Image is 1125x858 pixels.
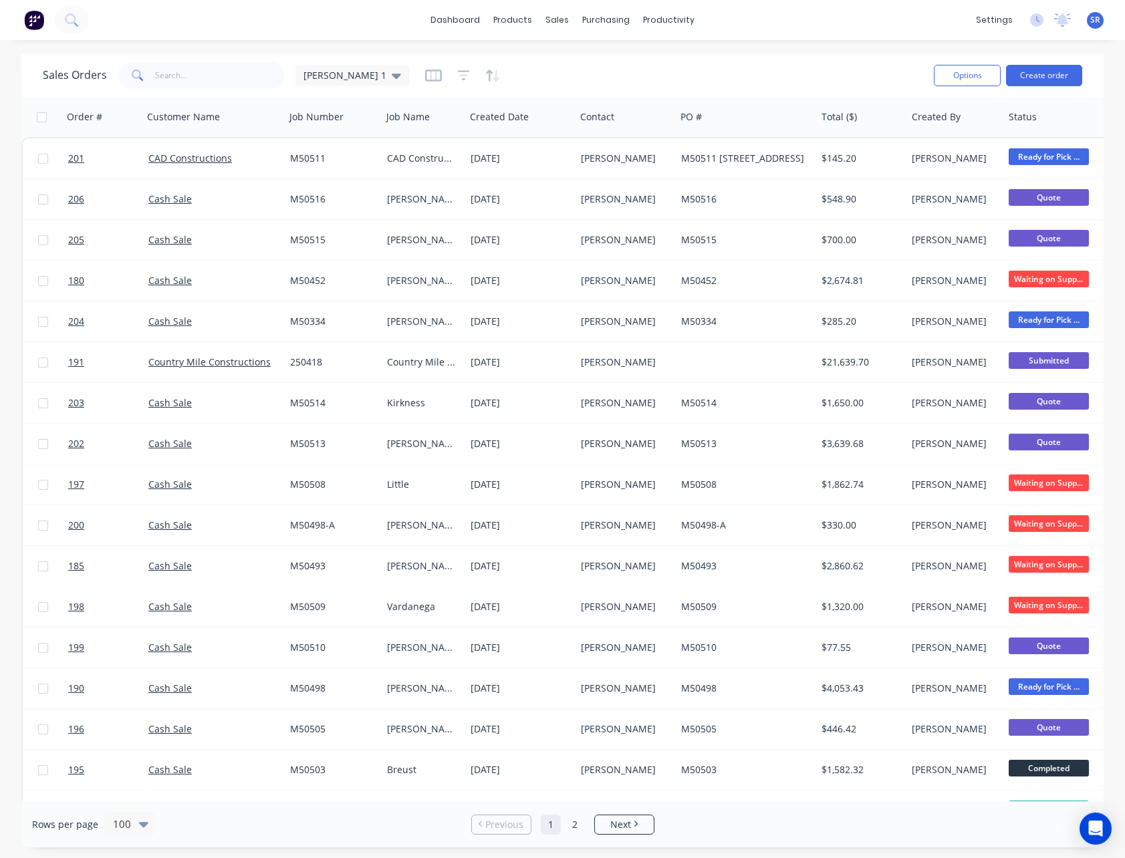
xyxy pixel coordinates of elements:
[68,192,84,206] span: 206
[471,355,570,369] div: [DATE]
[680,110,702,124] div: PO #
[68,301,148,341] a: 204
[912,641,994,654] div: [PERSON_NAME]
[912,478,994,491] div: [PERSON_NAME]
[912,315,994,328] div: [PERSON_NAME]
[581,559,666,573] div: [PERSON_NAME]
[934,65,1001,86] button: Options
[1009,148,1089,165] span: Ready for Pick ...
[387,763,457,776] div: Breust
[68,750,148,790] a: 195
[68,383,148,423] a: 203
[68,233,84,247] span: 205
[387,682,457,695] div: [PERSON_NAME]
[681,437,805,450] div: M50513
[822,355,897,369] div: $21,639.70
[822,396,897,410] div: $1,650.00
[541,815,561,835] a: Page 1 is your current page
[595,818,654,831] a: Next page
[148,355,271,368] a: Country Mile Constructions
[68,220,148,260] a: 205
[1009,230,1089,247] span: Quote
[68,519,84,532] span: 200
[681,478,805,491] div: M50508
[912,396,994,410] div: [PERSON_NAME]
[681,192,805,206] div: M50516
[387,519,457,532] div: [PERSON_NAME]
[290,763,372,776] div: M50503
[387,600,457,613] div: Vardanega
[912,274,994,287] div: [PERSON_NAME]
[290,355,372,369] div: 250418
[387,437,457,450] div: [PERSON_NAME]
[290,315,372,328] div: M50334
[1090,14,1100,26] span: SR
[471,559,570,573] div: [DATE]
[148,274,192,287] a: Cash Sale
[581,763,666,776] div: [PERSON_NAME]
[912,682,994,695] div: [PERSON_NAME]
[148,722,192,735] a: Cash Sale
[68,600,84,613] span: 198
[581,274,666,287] div: [PERSON_NAME]
[68,763,84,776] span: 195
[1009,597,1089,613] span: Waiting on Supp...
[148,315,192,327] a: Cash Sale
[822,763,897,776] div: $1,582.32
[681,600,805,613] div: M50509
[822,600,897,613] div: $1,320.00
[912,559,994,573] div: [PERSON_NAME]
[1009,801,1089,817] span: Ready for Deliv...
[681,152,805,165] div: M50511 [STREET_ADDRESS]
[539,10,576,30] div: sales
[290,682,372,695] div: M50498
[581,192,666,206] div: [PERSON_NAME]
[471,763,570,776] div: [DATE]
[471,233,570,247] div: [DATE]
[471,152,570,165] div: [DATE]
[387,478,457,491] div: Little
[387,233,457,247] div: [PERSON_NAME]
[387,641,457,654] div: [PERSON_NAME]
[822,152,897,165] div: $145.20
[148,437,192,450] a: Cash Sale
[581,682,666,695] div: [PERSON_NAME]
[290,437,372,450] div: M50513
[581,600,666,613] div: [PERSON_NAME]
[68,682,84,695] span: 190
[68,424,148,464] a: 202
[68,274,84,287] span: 180
[290,559,372,573] div: M50493
[68,152,84,165] span: 201
[581,315,666,328] div: [PERSON_NAME]
[1009,719,1089,736] span: Quote
[581,355,666,369] div: [PERSON_NAME]
[68,179,148,219] a: 206
[471,682,570,695] div: [DATE]
[485,818,523,831] span: Previous
[681,722,805,736] div: M50505
[387,274,457,287] div: [PERSON_NAME]
[681,233,805,247] div: M50515
[68,587,148,627] a: 198
[681,274,805,287] div: M50452
[1009,678,1089,695] span: Ready for Pick ...
[1009,556,1089,573] span: Waiting on Supp...
[68,668,148,708] a: 190
[387,152,457,165] div: CAD Constructions
[471,722,570,736] div: [DATE]
[681,396,805,410] div: M50514
[387,559,457,573] div: [PERSON_NAME]
[822,274,897,287] div: $2,674.81
[148,478,192,490] a: Cash Sale
[68,546,148,586] a: 185
[581,437,666,450] div: [PERSON_NAME]
[822,315,897,328] div: $285.20
[148,682,192,694] a: Cash Sale
[148,519,192,531] a: Cash Sale
[1080,813,1112,845] div: Open Intercom Messenger
[1009,110,1037,124] div: Status
[822,192,897,206] div: $548.90
[68,722,84,736] span: 196
[387,315,457,328] div: [PERSON_NAME]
